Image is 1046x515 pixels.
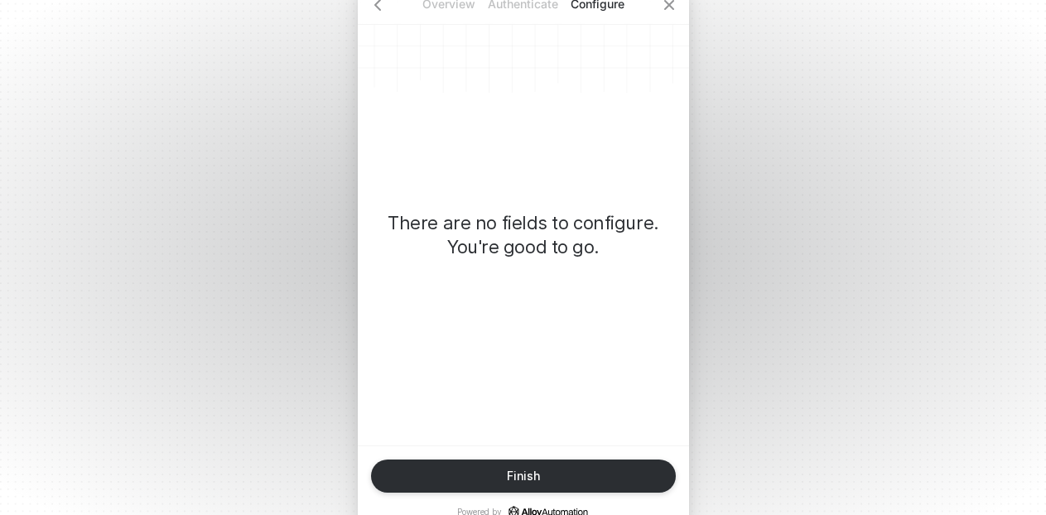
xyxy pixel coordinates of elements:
div: Finish [507,469,540,483]
button: Finish [371,460,676,493]
p: There are no fields to configure. You're good to go. [384,211,663,259]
